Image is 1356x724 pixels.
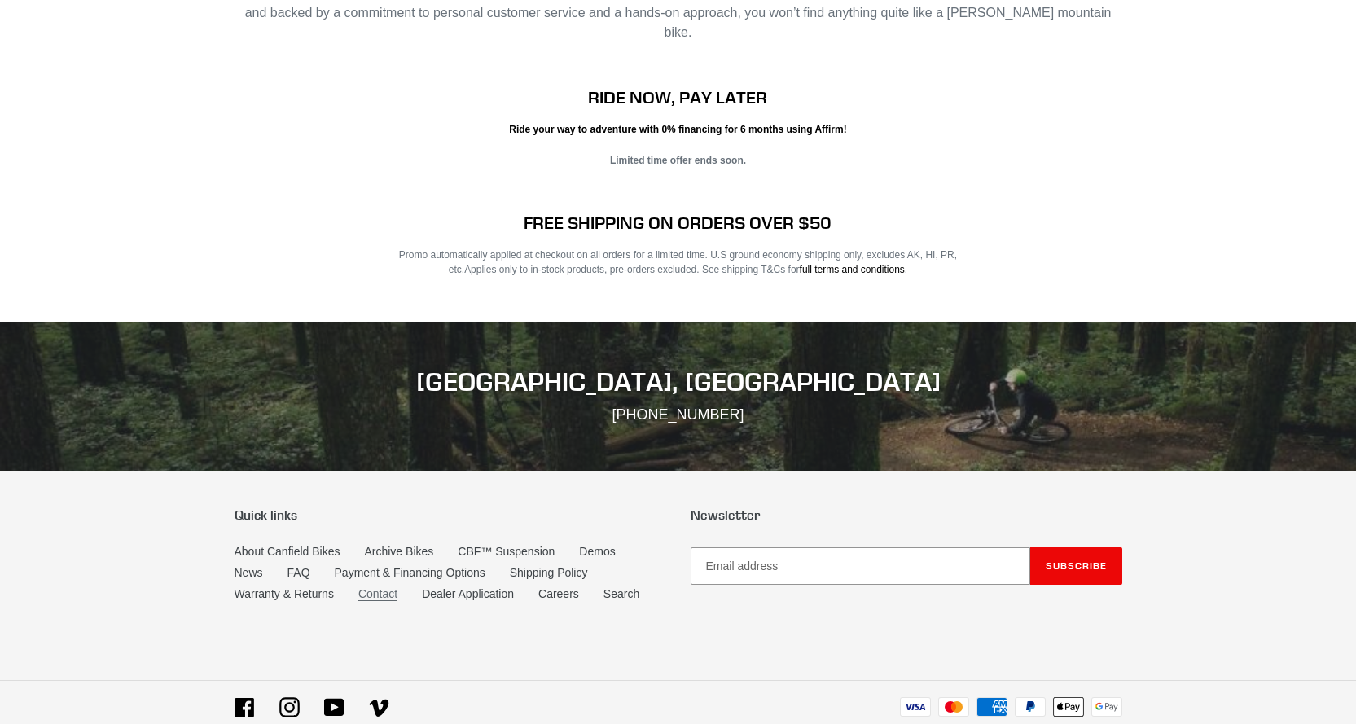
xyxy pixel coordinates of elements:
[510,566,588,579] a: Shipping Policy
[691,507,1122,523] p: Newsletter
[235,366,1122,397] h2: [GEOGRAPHIC_DATA], [GEOGRAPHIC_DATA]
[287,566,310,579] a: FAQ
[335,566,485,579] a: Payment & Financing Options
[235,545,340,558] a: About Canfield Bikes
[235,566,263,579] a: News
[386,213,970,233] h2: FREE SHIPPING ON ORDERS OVER $50
[509,124,846,135] strong: Ride your way to adventure with 0% financing for 6 months using Affirm!
[358,587,397,601] a: Contact
[800,264,905,275] a: full terms and conditions
[538,587,579,600] a: Careers
[386,87,970,108] h2: RIDE NOW, PAY LATER
[1030,547,1122,585] button: Subscribe
[235,507,666,523] p: Quick links
[579,545,615,558] a: Demos
[603,587,639,600] a: Search
[386,248,970,277] p: Promo automatically applied at checkout on all orders for a limited time. U.S ground economy ship...
[458,545,555,558] a: CBF™ Suspension
[422,587,514,600] a: Dealer Application
[610,155,746,166] strong: Limited time offer ends soon.
[1046,559,1107,572] span: Subscribe
[612,406,744,423] a: [PHONE_NUMBER]
[691,547,1030,585] input: Email address
[364,545,433,558] a: Archive Bikes
[235,587,334,600] a: Warranty & Returns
